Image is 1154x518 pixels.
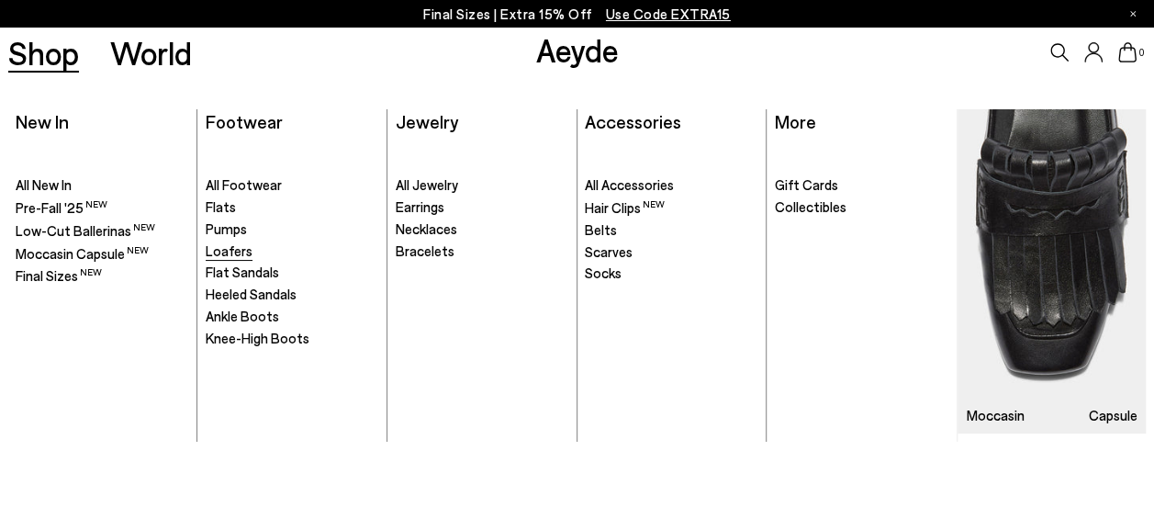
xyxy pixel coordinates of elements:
[585,199,665,216] span: Hair Clips
[585,243,757,262] a: Scarves
[775,176,838,193] span: Gift Cards
[16,110,69,132] a: New In
[423,3,731,26] p: Final Sizes | Extra 15% Off
[206,286,378,304] a: Heeled Sandals
[958,109,1147,434] img: Mobile_e6eede4d-78b8-4bd1-ae2a-4197e375e133_900x.jpg
[585,243,633,260] span: Scarves
[206,242,252,259] span: Loafers
[585,221,757,240] a: Belts
[585,110,681,132] a: Accessories
[396,110,458,132] a: Jewelry
[585,265,757,283] a: Socks
[16,199,107,216] span: Pre-Fall '25
[775,198,948,217] a: Collectibles
[206,176,282,193] span: All Footwear
[1089,409,1137,422] h3: Capsule
[16,198,188,218] a: Pre-Fall '25
[606,6,731,22] span: Navigate to /collections/ss25-final-sizes
[396,198,568,217] a: Earrings
[8,37,79,69] a: Shop
[16,221,188,241] a: Low-Cut Ballerinas
[775,176,948,195] a: Gift Cards
[396,220,457,237] span: Necklaces
[585,221,617,238] span: Belts
[206,110,283,132] a: Footwear
[16,222,155,239] span: Low-Cut Ballerinas
[585,265,622,281] span: Socks
[206,308,279,324] span: Ankle Boots
[396,242,454,259] span: Bracelets
[16,176,188,195] a: All New In
[206,198,236,215] span: Flats
[585,176,674,193] span: All Accessories
[206,220,247,237] span: Pumps
[775,110,816,132] a: More
[206,330,309,346] span: Knee-High Boots
[585,198,757,218] a: Hair Clips
[396,198,444,215] span: Earrings
[206,198,378,217] a: Flats
[396,176,458,193] span: All Jewelry
[206,176,378,195] a: All Footwear
[585,176,757,195] a: All Accessories
[206,330,378,348] a: Knee-High Boots
[775,198,846,215] span: Collectibles
[396,242,568,261] a: Bracelets
[110,37,192,69] a: World
[206,264,279,280] span: Flat Sandals
[958,109,1147,434] a: Moccasin Capsule
[1118,42,1137,62] a: 0
[16,245,149,262] span: Moccasin Capsule
[16,266,188,286] a: Final Sizes
[536,30,619,69] a: Aeyde
[1137,48,1146,58] span: 0
[206,264,378,282] a: Flat Sandals
[396,176,568,195] a: All Jewelry
[206,286,297,302] span: Heeled Sandals
[396,220,568,239] a: Necklaces
[206,242,378,261] a: Loafers
[16,176,72,193] span: All New In
[16,267,102,284] span: Final Sizes
[206,220,378,239] a: Pumps
[206,308,378,326] a: Ankle Boots
[966,409,1024,422] h3: Moccasin
[16,244,188,264] a: Moccasin Capsule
